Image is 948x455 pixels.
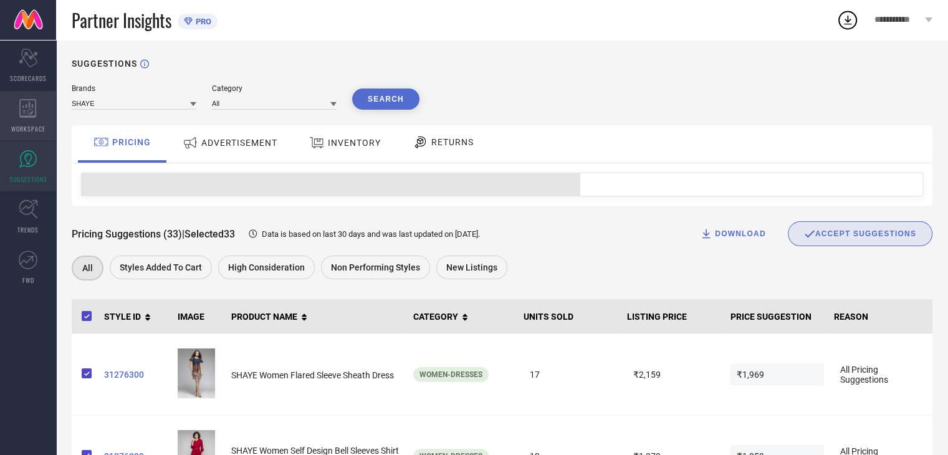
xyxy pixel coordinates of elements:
[72,7,171,33] span: Partner Insights
[193,17,211,26] span: PRO
[408,299,519,334] th: CATEGORY
[72,84,196,93] div: Brands
[725,299,829,334] th: PRICE SUGGESTION
[228,262,305,272] span: High Consideration
[72,59,137,69] h1: SUGGESTIONS
[331,262,420,272] span: Non Performing Styles
[419,370,482,379] span: Women-Dresses
[120,262,202,272] span: Styles Added To Cart
[328,138,381,148] span: INVENTORY
[212,84,337,93] div: Category
[72,228,182,240] span: Pricing Suggestions (33)
[788,221,932,246] button: ACCEPT SUGGESTIONS
[788,221,932,246] div: Accept Suggestions
[226,299,408,334] th: PRODUCT NAME
[627,363,721,386] span: ₹2,159
[178,348,215,398] img: 3KPQN9Z3_2128f74f3ca24c94b005668c05692bc5.jpg
[446,262,497,272] span: New Listings
[684,221,782,246] button: DOWNLOAD
[836,9,859,31] div: Open download list
[262,229,480,239] span: Data is based on last 30 days and was last updated on [DATE] .
[622,299,725,334] th: LISTING PRICE
[9,175,47,184] span: SUGGESTIONS
[82,263,93,273] span: All
[834,358,927,391] span: All Pricing Suggestions
[184,228,235,240] span: Selected 33
[829,299,932,334] th: REASON
[17,225,39,234] span: TRENDS
[99,299,173,334] th: STYLE ID
[11,124,45,133] span: WORKSPACE
[804,228,916,239] div: ACCEPT SUGGESTIONS
[524,363,617,386] span: 17
[201,138,277,148] span: ADVERTISEMENT
[730,363,824,386] span: ₹1,969
[112,137,151,147] span: PRICING
[10,74,47,83] span: SCORECARDS
[519,299,622,334] th: UNITS SOLD
[104,370,168,380] a: 31276300
[431,137,474,147] span: RETURNS
[700,228,766,240] div: DOWNLOAD
[173,299,226,334] th: IMAGE
[22,275,34,285] span: FWD
[231,370,394,380] span: SHAYE Women Flared Sleeve Sheath Dress
[182,228,184,240] span: |
[352,89,419,110] button: Search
